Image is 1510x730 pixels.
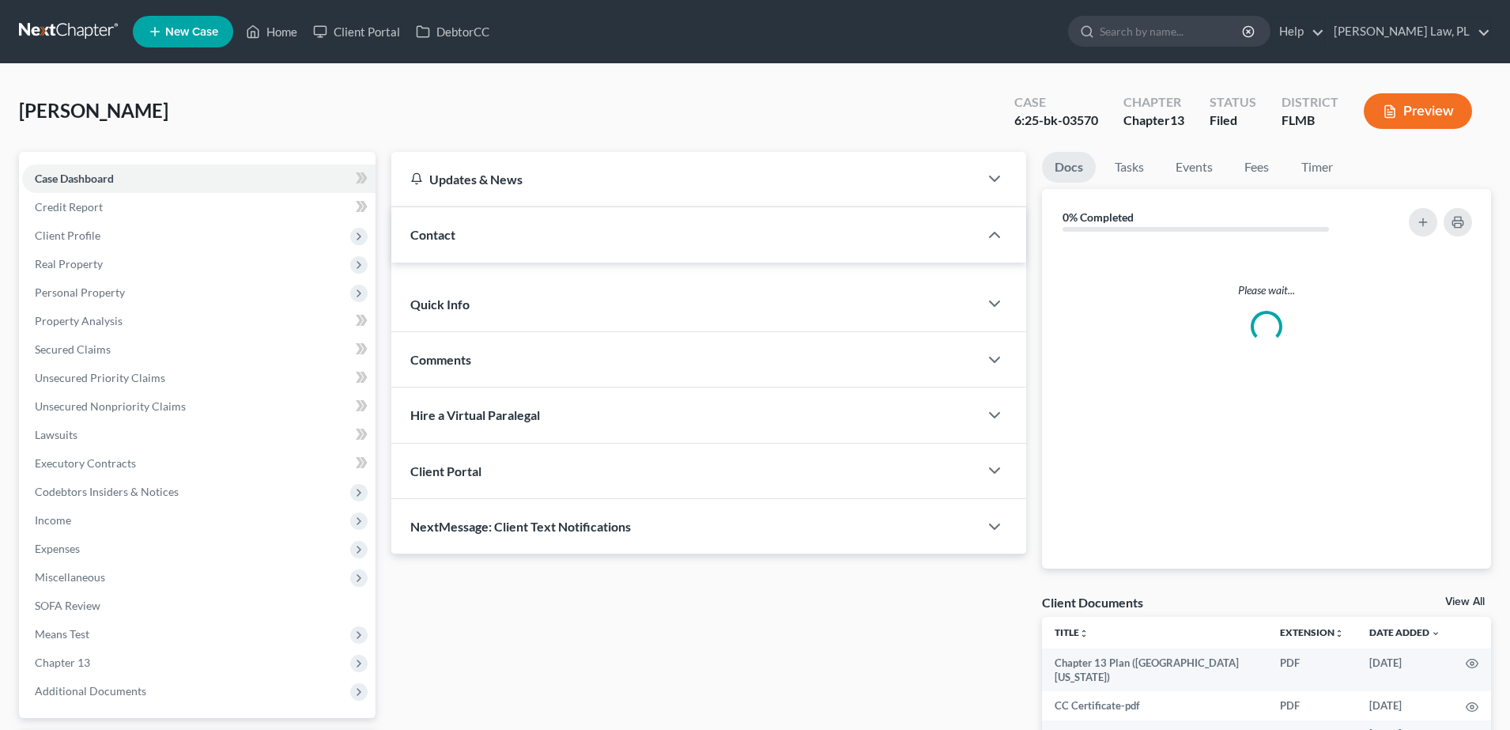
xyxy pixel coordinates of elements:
[1326,17,1490,46] a: [PERSON_NAME] Law, PL
[35,570,105,584] span: Miscellaneous
[410,407,540,422] span: Hire a Virtual Paralegal
[410,297,470,312] span: Quick Info
[1232,152,1282,183] a: Fees
[35,599,100,612] span: SOFA Review
[22,449,376,478] a: Executory Contracts
[22,165,376,193] a: Case Dashboard
[1055,626,1089,638] a: Titleunfold_more
[1014,93,1098,112] div: Case
[35,200,103,214] span: Credit Report
[410,227,455,242] span: Contact
[410,171,960,187] div: Updates & News
[410,519,631,534] span: NextMessage: Client Text Notifications
[1123,93,1184,112] div: Chapter
[35,399,186,413] span: Unsecured Nonpriority Claims
[1267,691,1357,720] td: PDF
[35,684,146,698] span: Additional Documents
[35,656,90,669] span: Chapter 13
[35,627,89,641] span: Means Test
[1210,112,1256,130] div: Filed
[305,17,408,46] a: Client Portal
[1100,17,1244,46] input: Search by name...
[1042,152,1096,183] a: Docs
[35,257,103,270] span: Real Property
[165,26,218,38] span: New Case
[1079,629,1089,638] i: unfold_more
[22,364,376,392] a: Unsecured Priority Claims
[410,352,471,367] span: Comments
[1123,112,1184,130] div: Chapter
[35,229,100,242] span: Client Profile
[1280,626,1344,638] a: Extensionunfold_more
[35,428,77,441] span: Lawsuits
[1042,691,1267,720] td: CC Certificate-pdf
[1267,649,1357,692] td: PDF
[1042,649,1267,692] td: Chapter 13 Plan ([GEOGRAPHIC_DATA][US_STATE])
[408,17,497,46] a: DebtorCC
[35,371,165,384] span: Unsecured Priority Claims
[35,456,136,470] span: Executory Contracts
[22,392,376,421] a: Unsecured Nonpriority Claims
[1170,112,1184,127] span: 13
[35,485,179,498] span: Codebtors Insiders & Notices
[1163,152,1225,183] a: Events
[1210,93,1256,112] div: Status
[1431,629,1440,638] i: expand_more
[1364,93,1472,129] button: Preview
[35,342,111,356] span: Secured Claims
[1014,112,1098,130] div: 6:25-bk-03570
[35,314,123,327] span: Property Analysis
[22,592,376,620] a: SOFA Review
[35,172,114,185] span: Case Dashboard
[410,463,481,478] span: Client Portal
[1357,649,1453,692] td: [DATE]
[19,99,168,122] span: [PERSON_NAME]
[1063,210,1134,224] strong: 0% Completed
[22,193,376,221] a: Credit Report
[1055,282,1478,298] p: Please wait...
[1445,596,1485,607] a: View All
[35,513,71,527] span: Income
[1271,17,1324,46] a: Help
[1282,112,1338,130] div: FLMB
[35,286,125,299] span: Personal Property
[1357,691,1453,720] td: [DATE]
[1334,629,1344,638] i: unfold_more
[1102,152,1157,183] a: Tasks
[1282,93,1338,112] div: District
[22,335,376,364] a: Secured Claims
[35,542,80,555] span: Expenses
[1289,152,1346,183] a: Timer
[22,421,376,449] a: Lawsuits
[1042,594,1143,611] div: Client Documents
[22,307,376,335] a: Property Analysis
[1369,626,1440,638] a: Date Added expand_more
[238,17,305,46] a: Home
